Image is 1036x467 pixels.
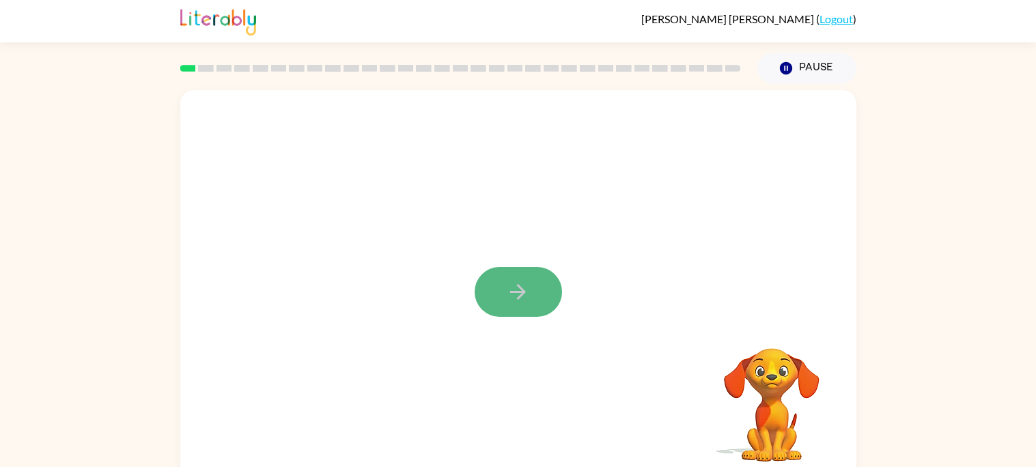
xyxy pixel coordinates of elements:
button: Pause [757,53,856,84]
a: Logout [820,12,853,25]
img: Literably [180,5,256,36]
video: Your browser must support playing .mp4 files to use Literably. Please try using another browser. [703,327,840,464]
span: [PERSON_NAME] [PERSON_NAME] [641,12,816,25]
div: ( ) [641,12,856,25]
